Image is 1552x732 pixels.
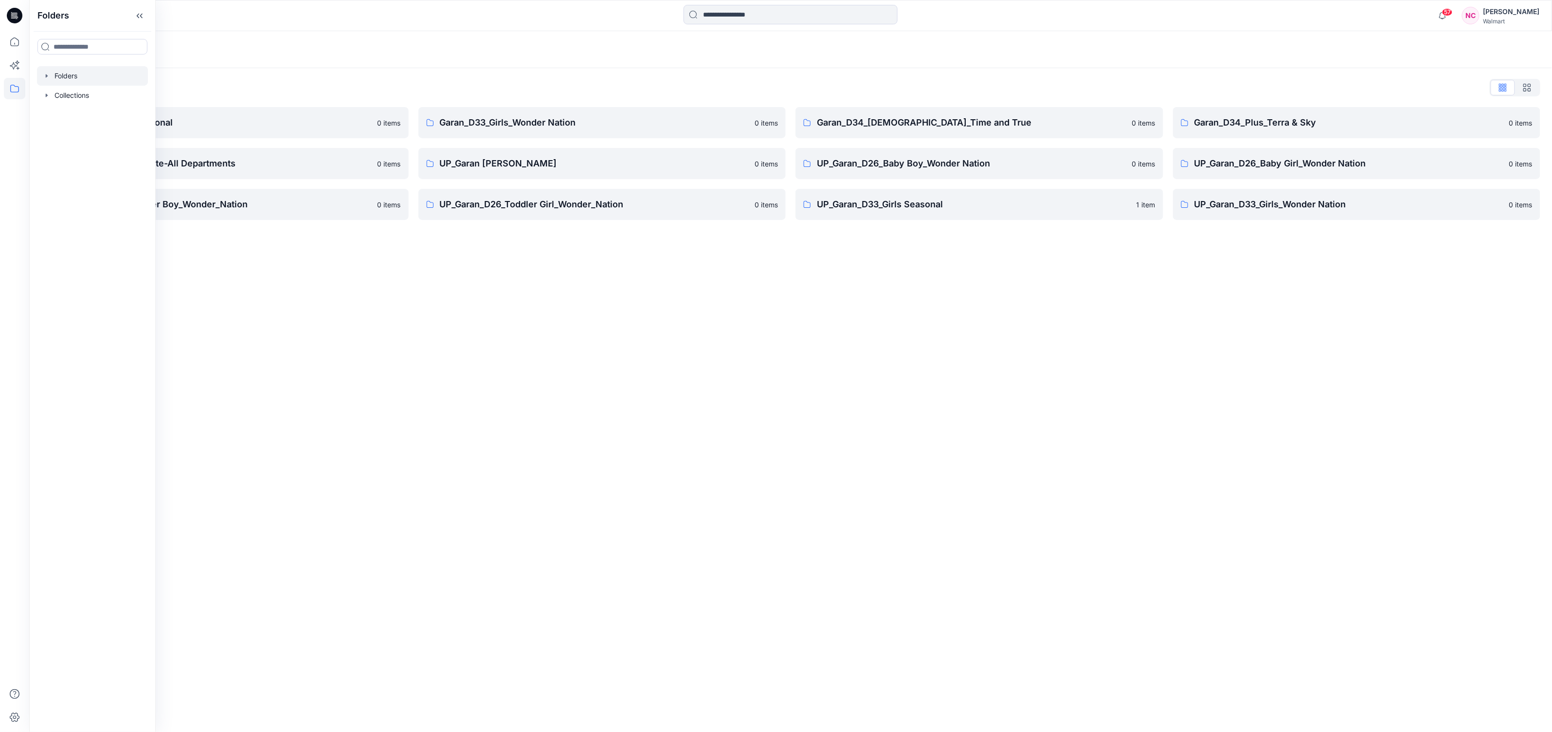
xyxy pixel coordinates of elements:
p: 0 items [755,159,778,169]
p: UP_Garan_D26_Baby Boy_Wonder Nation [817,157,1126,170]
a: UP_Garan_D33_Girls_Wonder Nation0 items [1173,189,1541,220]
p: UP_Garan_D26_Toddler Girl_Wonder_Nation [440,198,749,211]
div: [PERSON_NAME] [1483,6,1540,18]
div: Walmart [1483,18,1540,25]
div: NC [1462,7,1480,24]
p: 1 item [1137,200,1155,210]
p: Garan_D34_Plus_Terra & Sky [1194,116,1504,129]
a: Garan_D34_[DEMOGRAPHIC_DATA]_Time and True0 items [795,107,1163,138]
a: UP_Garan_D26_Toddler Girl_Wonder_Nation0 items [418,189,786,220]
p: Garan_D34_[DEMOGRAPHIC_DATA]_Time and True [817,116,1126,129]
p: 0 items [1509,159,1533,169]
a: UP_Garan_D33_Girls Seasonal1 item [795,189,1163,220]
p: UP_Garan_D33_Girls_Wonder Nation [1194,198,1504,211]
p: UP_Garan_D33_Girls Seasonal [817,198,1131,211]
p: 0 items [755,118,778,128]
p: UP_Garan_D26_Baby Girl_Wonder Nation [1194,157,1504,170]
p: Garan_D33_Girls_Wonder Nation [440,116,749,129]
a: Garan_D34_Plus_Terra & Sky0 items [1173,107,1541,138]
a: Garan_D33_Girls_Wonder Nation0 items [418,107,786,138]
p: 0 items [378,200,401,210]
p: 0 items [755,200,778,210]
p: 0 items [378,159,401,169]
p: Garan_D33_Girls Seasonal [62,116,372,129]
p: Garan_Way to Celebrate-All Departments [62,157,372,170]
p: 0 items [1509,200,1533,210]
a: UP_Garan_D26_Baby Girl_Wonder Nation0 items [1173,148,1541,179]
a: Garan_Way to Celebrate-All Departments0 items [41,148,409,179]
p: UP_Garan_D26_Toddler Boy_Wonder_Nation [62,198,372,211]
p: 0 items [1132,159,1155,169]
p: UP_Garan [PERSON_NAME] [440,157,749,170]
p: 0 items [1132,118,1155,128]
span: 57 [1442,8,1453,16]
a: UP_Garan_D26_Baby Boy_Wonder Nation0 items [795,148,1163,179]
a: UP_Garan [PERSON_NAME]0 items [418,148,786,179]
p: 0 items [378,118,401,128]
a: UP_Garan_D26_Toddler Boy_Wonder_Nation0 items [41,189,409,220]
p: 0 items [1509,118,1533,128]
a: Garan_D33_Girls Seasonal0 items [41,107,409,138]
